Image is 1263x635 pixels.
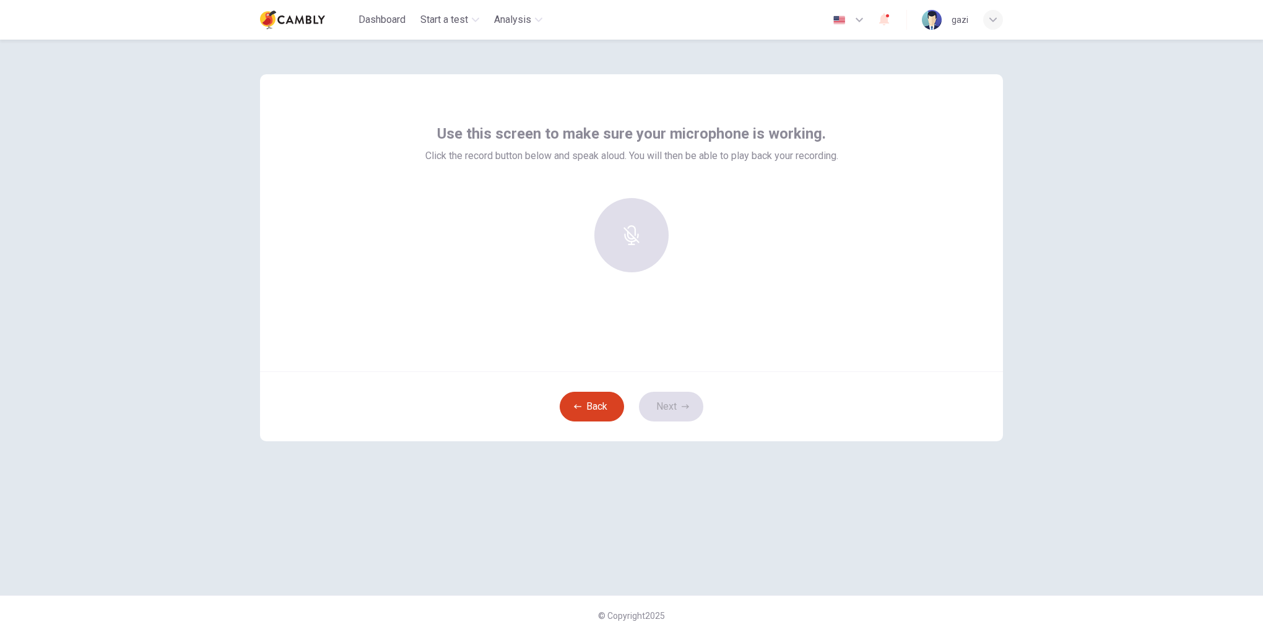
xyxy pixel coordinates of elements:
[415,9,484,31] button: Start a test
[598,611,665,621] span: © Copyright 2025
[260,7,325,32] img: Cambly logo
[260,7,354,32] a: Cambly logo
[831,15,847,25] img: en
[420,12,468,27] span: Start a test
[425,149,838,163] span: Click the record button below and speak aloud. You will then be able to play back your recording.
[437,124,826,144] span: Use this screen to make sure your microphone is working.
[354,9,410,31] button: Dashboard
[494,12,531,27] span: Analysis
[489,9,547,31] button: Analysis
[560,392,624,421] button: Back
[358,12,406,27] span: Dashboard
[922,10,942,30] img: Profile picture
[952,12,968,27] div: gazi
